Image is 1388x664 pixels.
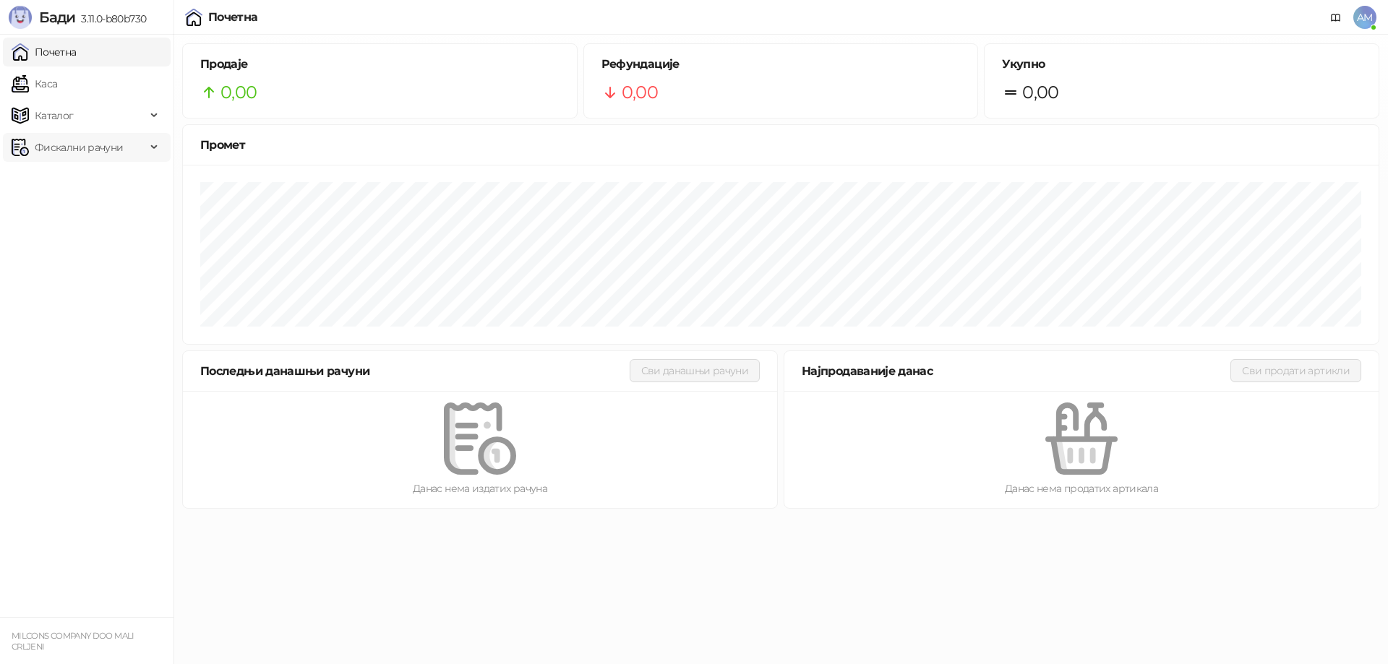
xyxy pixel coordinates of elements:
div: Почетна [208,12,258,23]
h5: Рефундације [601,56,961,73]
div: Данас нема издатих рачуна [206,480,754,496]
span: 0,00 [622,79,658,106]
a: Документација [1324,6,1348,29]
div: Најпродаваније данас [802,362,1230,380]
div: Последњи данашњи рачуни [200,362,630,380]
a: Почетна [12,38,77,66]
h5: Укупно [1002,56,1361,73]
div: Данас нема продатих артикала [807,480,1355,496]
button: Сви продати артикли [1230,359,1361,382]
a: Каса [12,69,57,98]
span: 3.11.0-b80b730 [75,12,146,25]
span: Каталог [35,101,74,130]
span: AM [1353,6,1376,29]
h5: Продаје [200,56,560,73]
span: 0,00 [1022,79,1058,106]
img: Logo [9,6,32,29]
span: 0,00 [220,79,257,106]
span: Фискални рачуни [35,133,123,162]
div: Промет [200,136,1361,154]
small: MILCONS COMPANY DOO MALI CRLJENI [12,631,134,652]
span: Бади [39,9,75,26]
button: Сви данашњи рачуни [630,359,760,382]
